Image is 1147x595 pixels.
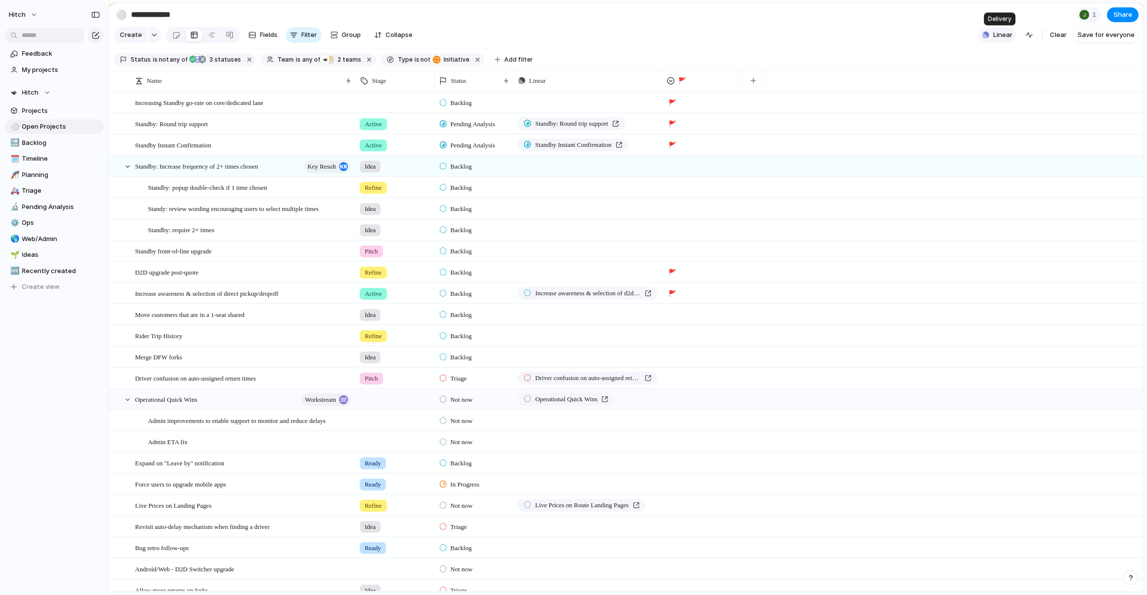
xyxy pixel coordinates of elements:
span: initiative [441,55,469,64]
span: Standby: Increase frequency of 2+ times chosen [135,160,258,172]
a: Live Prices on Route Landing Pages [518,499,646,512]
span: 2 [335,56,343,63]
a: Standby: Round trip support [518,117,625,130]
span: Bug retro follow-ups [135,542,189,553]
span: Backlog [451,162,472,172]
a: Standby Instant Confirmation [518,139,628,151]
span: Admin ETA fix [148,436,188,447]
span: Force users to upgrade mobile apps [135,478,226,490]
button: 🌱 [9,250,19,260]
button: ⚙️ [9,218,19,228]
span: Idea [365,352,376,362]
span: Standby Instant Confirmation [535,140,612,150]
button: key result [304,160,350,173]
span: 🚩 [679,76,687,86]
span: Backlog [451,331,472,341]
span: Standby Instant Confirmation [135,139,211,150]
span: Active [365,140,382,150]
button: Clear [1046,27,1071,43]
span: Android/Web - D2D Switcher upgrade [135,563,234,574]
span: 🚩 [668,120,676,128]
div: 🚑Triage [5,183,104,198]
button: Linear [978,28,1016,42]
span: Active [365,119,382,129]
span: Revisit auto-delay mechanism when finding a driver [135,521,270,532]
span: Recently created [22,266,100,276]
span: Active [365,289,382,299]
span: Backlog [451,352,472,362]
span: Group [342,30,361,40]
span: Status [131,55,151,64]
span: Backlog [451,225,472,235]
span: Merge DFW forks [135,351,182,362]
span: 🚩 [668,141,676,149]
span: Filter [302,30,317,40]
a: Projects [5,104,104,118]
span: is [153,55,158,64]
span: Open Projects [22,122,100,132]
span: My projects [22,65,100,75]
span: Ideas [22,250,100,260]
span: Collapse [386,30,413,40]
div: 🗓️ [10,153,17,165]
button: Filter [286,27,321,43]
button: 🚑 [9,186,19,196]
span: Not now [451,416,473,426]
span: is [415,55,419,64]
span: Triage [451,522,467,532]
span: Standby: Round trip support [135,118,208,129]
span: Backlog [451,246,472,256]
span: Operational Quick Wins [135,393,197,405]
span: is [296,55,301,64]
span: Linear [529,76,546,86]
span: In Progress [451,480,480,490]
span: teams [335,55,361,64]
span: workstream [305,393,336,407]
span: D2D upgrade post-quote [135,266,199,278]
span: Operational Quick Wins [535,394,597,404]
a: My projects [5,63,104,77]
div: 🔜Backlog [5,136,104,150]
span: Backlog [451,543,472,553]
span: key result [308,160,336,174]
a: ⚙️Ops [5,215,104,230]
div: 🗓️Timeline [5,151,104,166]
div: 🔬Pending Analysis [5,200,104,214]
button: ⚪ [9,122,19,132]
span: Backlog [451,183,472,193]
span: Add filter [504,55,533,64]
span: Not now [451,564,473,574]
span: Standby front-of-line upgrade [135,245,211,256]
span: Create [120,30,142,40]
span: 🚩 [668,99,676,106]
span: any of [301,55,320,64]
button: Create [114,27,147,43]
span: Backlog [451,268,472,278]
span: statuses [207,55,241,64]
span: Planning [22,170,100,180]
div: 🆕Recently created [5,264,104,279]
span: Not now [451,395,473,405]
span: 🚩 [668,290,676,297]
span: Type [398,55,413,64]
span: Create view [22,282,60,292]
button: 🌎 [9,234,19,244]
a: 🌱Ideas [5,247,104,262]
span: Standby: require 2+ times [148,224,214,235]
span: Standy: review wording encouraging users to select multiple times [148,203,319,214]
span: not [419,55,430,64]
span: Ops [22,218,100,228]
button: 🗓️ [9,154,19,164]
span: Status [451,76,467,86]
span: Expand on "Leave by" notification [135,457,224,468]
span: Idea [365,225,376,235]
button: ⚪ [113,7,129,23]
button: workstream [302,393,350,406]
button: 🆕 [9,266,19,276]
a: Operational Quick Wins [518,393,614,406]
div: Delivery [984,12,1015,25]
span: Pending Analysis [451,119,495,129]
span: 3 [207,56,214,63]
button: isnotany of [151,54,189,65]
